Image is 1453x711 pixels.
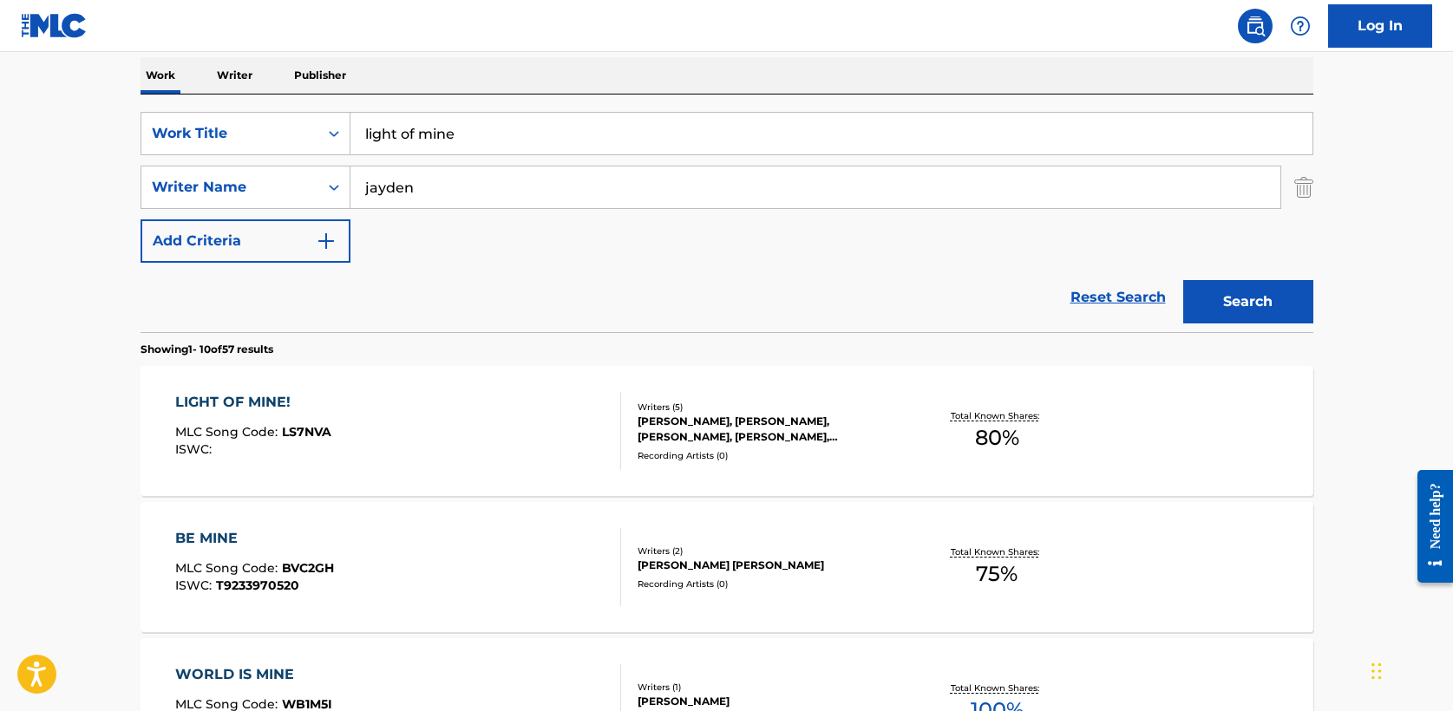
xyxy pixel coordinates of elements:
p: Total Known Shares: [951,409,1044,422]
iframe: Resource Center [1404,457,1453,597]
form: Search Form [141,112,1313,332]
span: BVC2GH [282,560,334,576]
img: search [1245,16,1266,36]
div: Recording Artists ( 0 ) [638,449,900,462]
div: Help [1283,9,1318,43]
p: Writer [212,57,258,94]
p: Publisher [289,57,351,94]
p: Total Known Shares: [951,682,1044,695]
div: Recording Artists ( 0 ) [638,577,900,590]
p: Work [141,57,180,94]
div: BE MINE [175,528,334,549]
span: ISWC : [175,441,216,457]
p: Total Known Shares: [951,545,1044,558]
div: Drag [1371,645,1382,697]
span: ISWC : [175,577,216,593]
a: BE MINEMLC Song Code:BVC2GHISWC:T9233970520Writers (2)[PERSON_NAME] [PERSON_NAME]Recording Artist... [141,502,1313,632]
div: Work Title [152,123,308,144]
div: [PERSON_NAME] [638,694,900,709]
img: Delete Criterion [1294,166,1313,209]
img: MLC Logo [21,13,88,38]
div: [PERSON_NAME], [PERSON_NAME], [PERSON_NAME], [PERSON_NAME], [PERSON_NAME] [638,414,900,445]
span: T9233970520 [216,577,299,593]
div: WORLD IS MINE [175,664,332,685]
a: Public Search [1238,9,1273,43]
button: Add Criteria [141,219,350,263]
span: 75 % [976,558,1018,590]
img: help [1290,16,1311,36]
div: Writers ( 5 ) [638,401,900,414]
div: Writers ( 1 ) [638,681,900,694]
div: [PERSON_NAME] [PERSON_NAME] [638,558,900,573]
p: Showing 1 - 10 of 57 results [141,342,273,357]
a: Reset Search [1062,278,1175,316]
a: Log In [1328,4,1432,48]
span: LS7NVA [282,424,331,440]
div: LIGHT OF MINE! [175,392,331,413]
div: Writer Name [152,177,308,198]
img: 9d2ae6d4665cec9f34b9.svg [316,231,337,251]
iframe: Chat Widget [1366,628,1453,711]
button: Search [1183,280,1313,323]
span: 80 % [975,422,1019,453]
div: Writers ( 2 ) [638,545,900,558]
span: MLC Song Code : [175,424,282,440]
span: MLC Song Code : [175,560,282,576]
a: LIGHT OF MINE!MLC Song Code:LS7NVAISWC:Writers (5)[PERSON_NAME], [PERSON_NAME], [PERSON_NAME], [P... [141,366,1313,496]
